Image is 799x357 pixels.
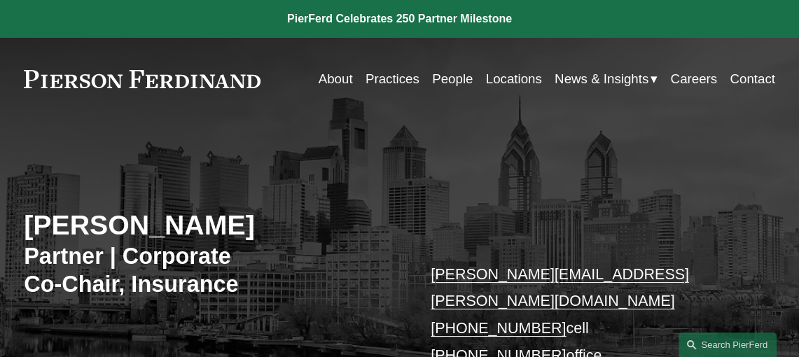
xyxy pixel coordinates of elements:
[24,209,399,242] h2: [PERSON_NAME]
[670,66,717,92] a: Careers
[555,66,658,92] a: folder dropdown
[486,66,542,92] a: Locations
[679,332,777,357] a: Search this site
[431,266,689,310] a: [PERSON_NAME][EMAIL_ADDRESS][PERSON_NAME][DOMAIN_NAME]
[432,66,473,92] a: People
[319,66,353,92] a: About
[366,66,419,92] a: Practices
[555,67,648,91] span: News & Insights
[431,320,566,337] a: [PHONE_NUMBER]
[730,66,775,92] a: Contact
[24,242,399,298] h3: Partner | Corporate Co-Chair, Insurance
